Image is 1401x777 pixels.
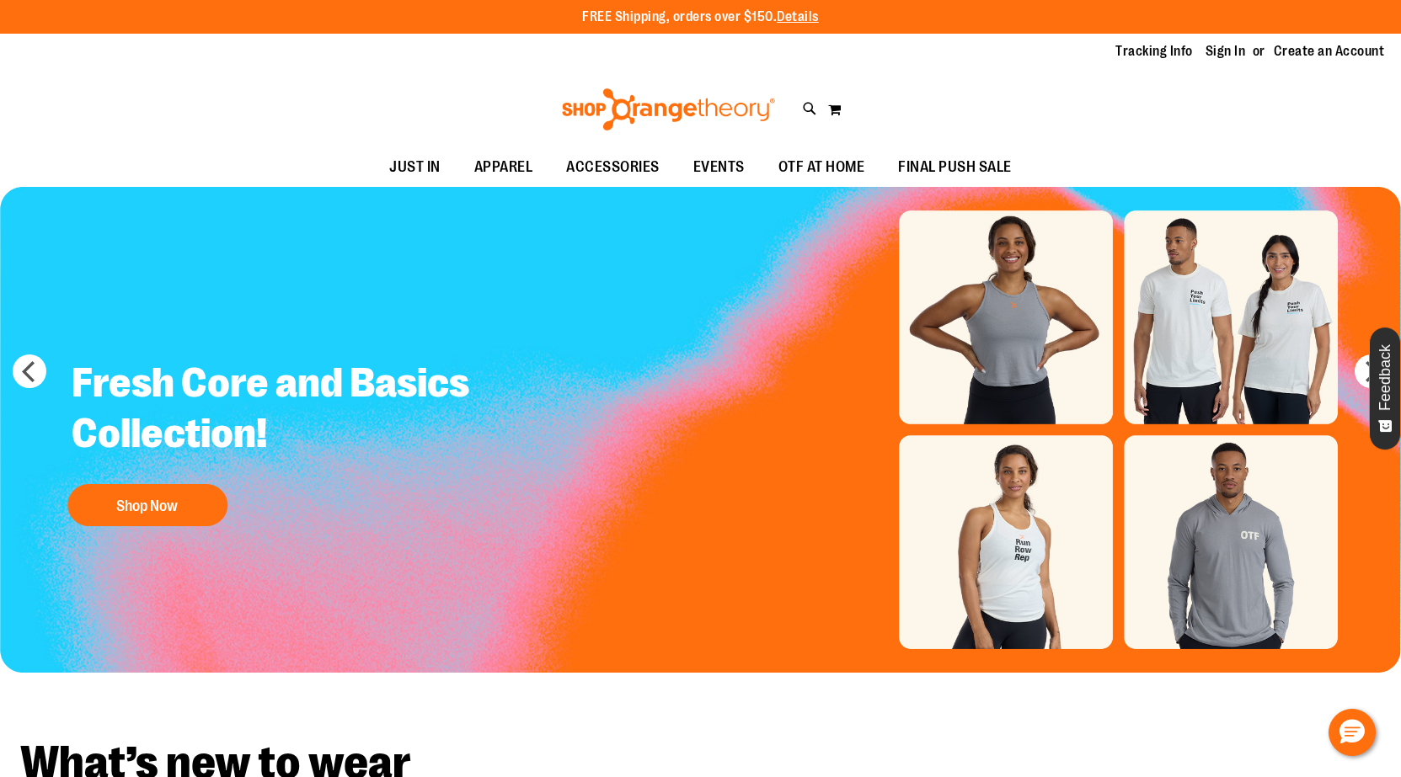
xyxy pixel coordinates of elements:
[1274,42,1385,61] a: Create an Account
[693,148,745,186] span: EVENTS
[582,8,819,27] p: FREE Shipping, orders over $150.
[762,148,882,187] a: OTF AT HOME
[1369,327,1401,450] button: Feedback - Show survey
[389,148,441,186] span: JUST IN
[1329,709,1376,756] button: Hello, have a question? Let’s chat.
[898,148,1012,186] span: FINAL PUSH SALE
[566,148,660,186] span: ACCESSORIES
[474,148,533,186] span: APPAREL
[1206,42,1246,61] a: Sign In
[59,345,508,535] a: Fresh Core and Basics Collection! Shop Now
[549,148,676,187] a: ACCESSORIES
[59,345,508,476] h2: Fresh Core and Basics Collection!
[778,148,865,186] span: OTF AT HOME
[1377,344,1393,411] span: Feedback
[777,9,819,24] a: Details
[457,148,550,187] a: APPAREL
[1115,42,1193,61] a: Tracking Info
[67,484,227,526] button: Shop Now
[559,88,778,130] img: Shop Orangetheory
[1355,354,1388,388] button: next
[676,148,762,187] a: EVENTS
[881,148,1029,187] a: FINAL PUSH SALE
[372,148,457,187] a: JUST IN
[13,354,46,388] button: prev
